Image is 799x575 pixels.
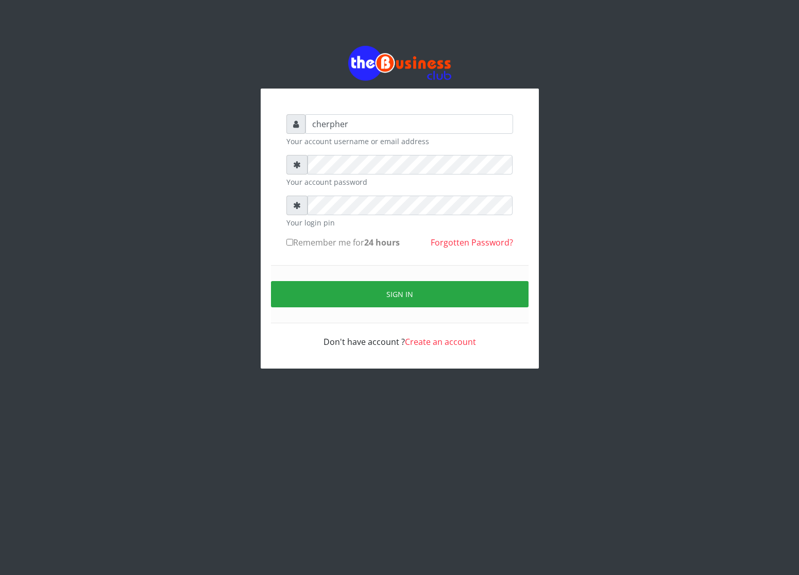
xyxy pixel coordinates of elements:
small: Your login pin [286,217,513,228]
a: Forgotten Password? [431,237,513,248]
small: Your account username or email address [286,136,513,147]
b: 24 hours [364,237,400,248]
div: Don't have account ? [286,323,513,348]
a: Create an account [405,336,476,347]
input: Remember me for24 hours [286,239,293,246]
label: Remember me for [286,236,400,249]
input: Username or email address [305,114,513,134]
small: Your account password [286,177,513,187]
button: Sign in [271,281,529,307]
